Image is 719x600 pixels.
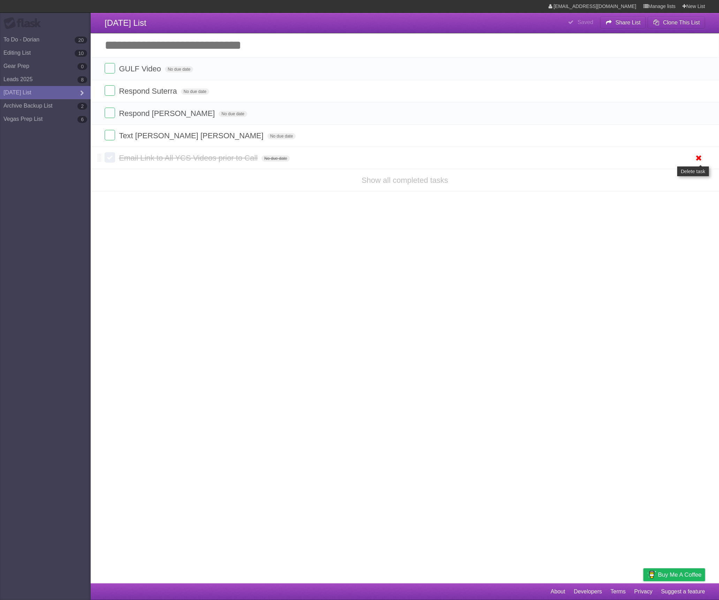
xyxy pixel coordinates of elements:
[267,133,296,139] span: No due date
[77,103,87,110] b: 2
[119,64,163,73] span: GULF Video
[634,585,652,598] a: Privacy
[119,131,265,140] span: Text [PERSON_NAME] [PERSON_NAME]
[105,108,115,118] label: Done
[77,63,87,70] b: 0
[611,585,626,598] a: Terms
[661,585,705,598] a: Suggest a feature
[658,569,702,581] span: Buy me a coffee
[3,17,45,30] div: Flask
[77,116,87,123] b: 6
[75,50,87,57] b: 10
[600,16,646,29] button: Share List
[105,130,115,140] label: Done
[119,87,179,95] span: Respond Suterra
[77,76,87,83] b: 8
[105,85,115,96] label: Done
[75,37,87,44] b: 20
[615,20,641,25] b: Share List
[181,88,209,95] span: No due date
[105,63,115,73] label: Done
[643,568,705,581] a: Buy me a coffee
[577,19,593,25] b: Saved
[551,585,565,598] a: About
[119,109,217,118] span: Respond [PERSON_NAME]
[648,16,705,29] button: Clone This List
[165,66,193,72] span: No due date
[105,18,146,28] span: [DATE] List
[663,20,700,25] b: Clone This List
[105,152,115,163] label: Done
[574,585,602,598] a: Developers
[119,154,259,162] span: Email Link to All YCS Videos prior to Call
[362,176,448,185] a: Show all completed tasks
[647,569,656,580] img: Buy me a coffee
[219,111,247,117] span: No due date
[262,155,290,162] span: No due date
